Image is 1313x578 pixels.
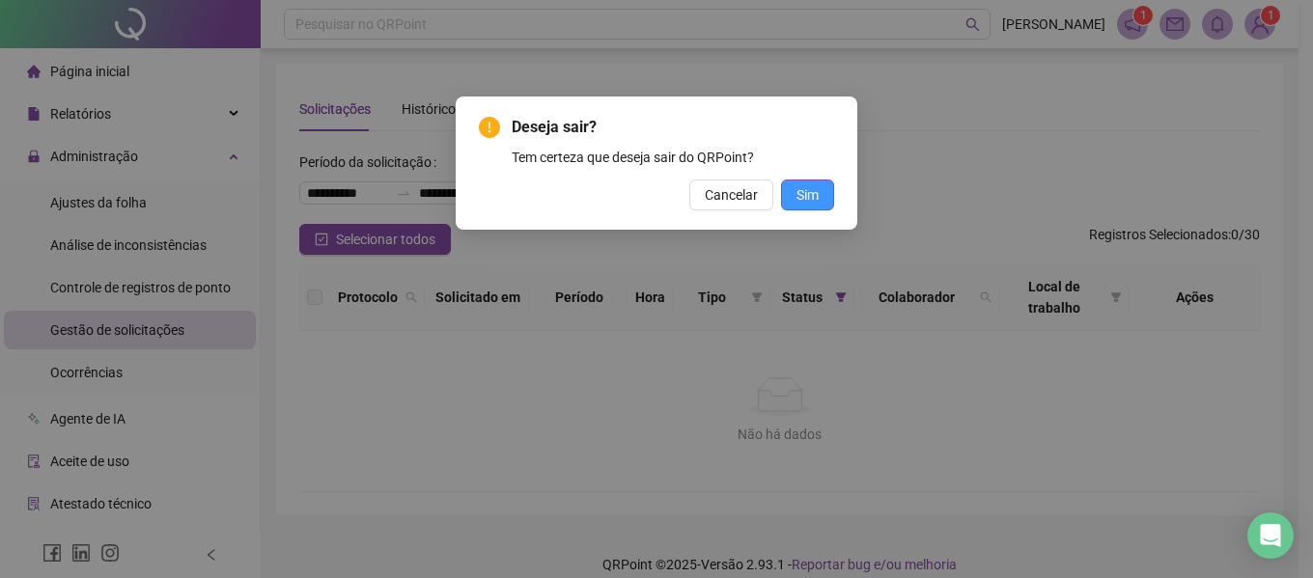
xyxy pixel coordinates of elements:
button: Sim [781,179,834,210]
span: Cancelar [705,184,758,206]
span: Sim [796,184,819,206]
button: Cancelar [689,179,773,210]
div: Open Intercom Messenger [1247,512,1294,559]
span: exclamation-circle [479,117,500,138]
span: Deseja sair? [512,116,834,139]
div: Tem certeza que deseja sair do QRPoint? [512,147,834,168]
